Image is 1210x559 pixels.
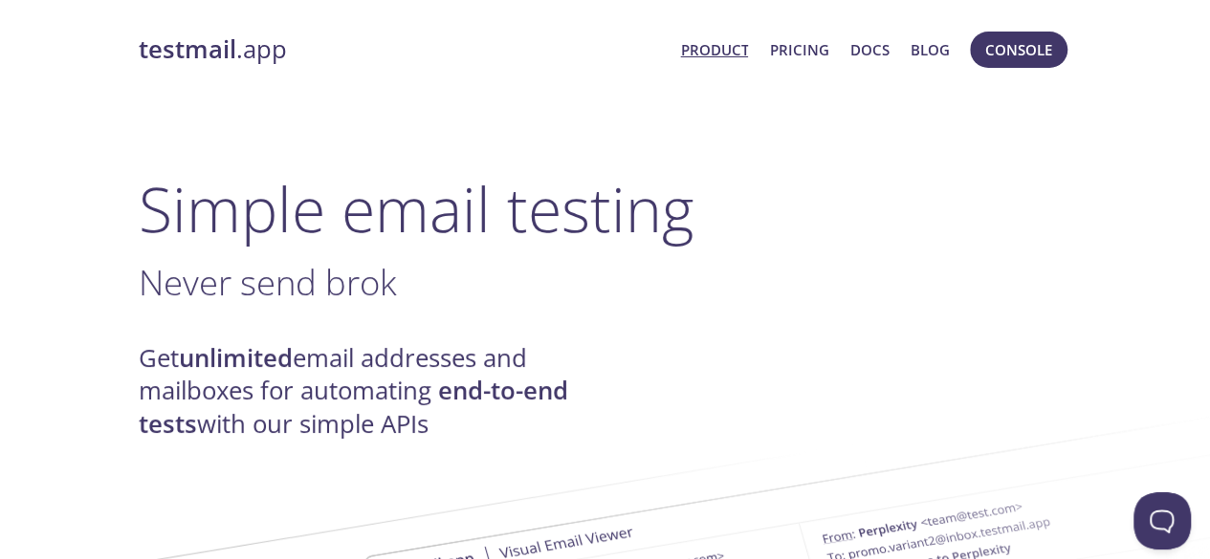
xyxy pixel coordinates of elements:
a: Pricing [769,37,828,62]
a: Blog [911,37,950,62]
h4: Get email addresses and mailboxes for automating with our simple APIs [139,342,605,441]
a: testmail.app [139,33,666,66]
h1: Simple email testing [139,172,1072,246]
strong: testmail [139,32,236,66]
span: Never send brok [139,258,397,306]
a: Docs [850,37,890,62]
button: Console [970,32,1067,68]
strong: unlimited [179,341,293,375]
span: Console [985,37,1052,62]
iframe: Help Scout Beacon - Open [1133,492,1191,549]
a: Product [680,37,748,62]
strong: end-to-end tests [139,374,568,440]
